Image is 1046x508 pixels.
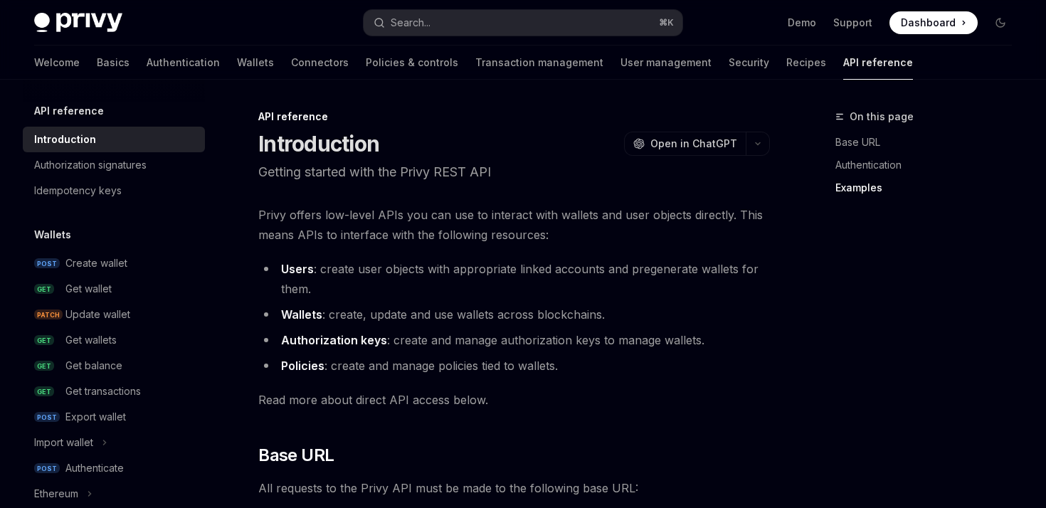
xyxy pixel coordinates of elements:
[23,152,205,178] a: Authorization signatures
[258,305,770,324] li: : create, update and use wallets across blockchains.
[620,46,712,80] a: User management
[258,131,379,157] h1: Introduction
[65,460,124,477] div: Authenticate
[147,46,220,80] a: Authentication
[258,356,770,376] li: : create and manage policies tied to wallets.
[850,108,914,125] span: On this page
[34,386,54,397] span: GET
[34,335,54,346] span: GET
[23,302,205,327] a: PATCHUpdate wallet
[281,307,322,322] strong: Wallets
[786,46,826,80] a: Recipes
[835,131,1023,154] a: Base URL
[23,379,205,404] a: GETGet transactions
[23,327,205,353] a: GETGet wallets
[258,390,770,410] span: Read more about direct API access below.
[34,309,63,320] span: PATCH
[281,262,314,276] strong: Users
[475,46,603,80] a: Transaction management
[366,46,458,80] a: Policies & controls
[889,11,978,34] a: Dashboard
[23,353,205,379] a: GETGet balance
[23,404,205,430] a: POSTExport wallet
[34,102,104,120] h5: API reference
[34,131,96,148] div: Introduction
[65,306,130,323] div: Update wallet
[34,258,60,269] span: POST
[833,16,872,30] a: Support
[97,46,130,80] a: Basics
[258,110,770,124] div: API reference
[34,46,80,80] a: Welcome
[34,463,60,474] span: POST
[624,132,746,156] button: Open in ChatGPT
[237,46,274,80] a: Wallets
[258,444,334,467] span: Base URL
[34,361,54,371] span: GET
[258,330,770,350] li: : create and manage authorization keys to manage wallets.
[23,455,205,481] a: POSTAuthenticate
[34,284,54,295] span: GET
[23,430,205,455] button: Toggle Import wallet section
[989,11,1012,34] button: Toggle dark mode
[23,127,205,152] a: Introduction
[65,408,126,425] div: Export wallet
[65,383,141,400] div: Get transactions
[258,259,770,299] li: : create user objects with appropriate linked accounts and pregenerate wallets for them.
[65,332,117,349] div: Get wallets
[258,205,770,245] span: Privy offers low-level APIs you can use to interact with wallets and user objects directly. This ...
[835,176,1023,199] a: Examples
[23,178,205,203] a: Idempotency keys
[65,255,127,272] div: Create wallet
[34,226,71,243] h5: Wallets
[659,17,674,28] span: ⌘ K
[281,359,324,373] strong: Policies
[34,182,122,199] div: Idempotency keys
[729,46,769,80] a: Security
[23,250,205,276] a: POSTCreate wallet
[34,13,122,33] img: dark logo
[23,276,205,302] a: GETGet wallet
[281,333,387,347] strong: Authorization keys
[34,412,60,423] span: POST
[364,10,682,36] button: Open search
[34,485,78,502] div: Ethereum
[291,46,349,80] a: Connectors
[258,162,770,182] p: Getting started with the Privy REST API
[65,280,112,297] div: Get wallet
[34,157,147,174] div: Authorization signatures
[65,357,122,374] div: Get balance
[23,481,205,507] button: Toggle Ethereum section
[650,137,737,151] span: Open in ChatGPT
[901,16,956,30] span: Dashboard
[843,46,913,80] a: API reference
[835,154,1023,176] a: Authentication
[788,16,816,30] a: Demo
[34,434,93,451] div: Import wallet
[391,14,430,31] div: Search...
